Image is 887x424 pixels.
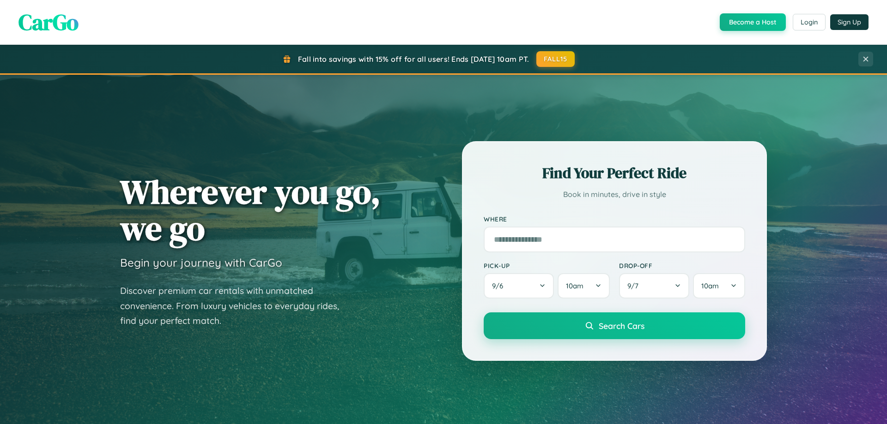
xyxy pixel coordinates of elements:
[536,51,575,67] button: FALL15
[484,188,745,201] p: Book in minutes, drive in style
[298,54,529,64] span: Fall into savings with 15% off for all users! Ends [DATE] 10am PT.
[120,256,282,269] h3: Begin your journey with CarGo
[484,273,554,299] button: 9/6
[599,321,644,331] span: Search Cars
[793,14,826,30] button: Login
[484,262,610,269] label: Pick-up
[830,14,869,30] button: Sign Up
[701,281,719,290] span: 10am
[566,281,583,290] span: 10am
[120,283,351,328] p: Discover premium car rentals with unmatched convenience. From luxury vehicles to everyday rides, ...
[720,13,786,31] button: Become a Host
[484,215,745,223] label: Where
[619,273,689,299] button: 9/7
[120,173,381,246] h1: Wherever you go, we go
[484,312,745,339] button: Search Cars
[18,7,79,37] span: CarGo
[558,273,610,299] button: 10am
[619,262,745,269] label: Drop-off
[484,163,745,183] h2: Find Your Perfect Ride
[693,273,745,299] button: 10am
[492,281,508,290] span: 9 / 6
[627,281,643,290] span: 9 / 7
